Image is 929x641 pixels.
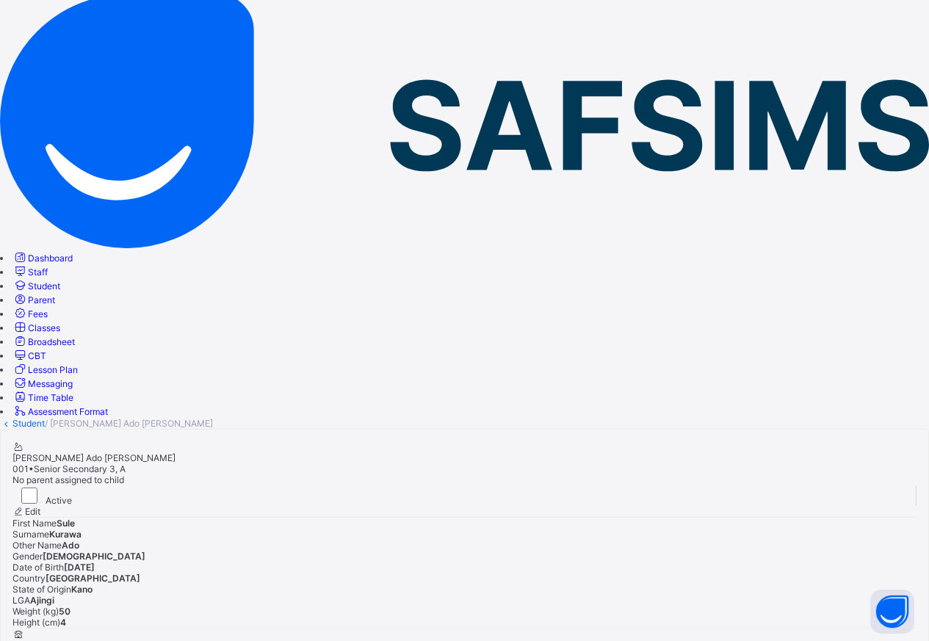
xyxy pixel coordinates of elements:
span: Ajingi [30,595,54,606]
a: Staff [12,267,48,278]
span: Kurawa [49,529,82,540]
a: Student [12,280,60,291]
a: Dashboard [12,253,73,264]
span: Other Name [12,540,62,551]
span: Gender [12,551,43,562]
span: [PERSON_NAME] Ado [PERSON_NAME] [12,452,176,463]
span: Dashboard [28,253,73,264]
div: • [12,463,917,474]
span: Messaging [28,378,73,389]
span: State of Origin [12,584,71,595]
span: Staff [28,267,48,278]
span: Broadsheet [28,336,75,347]
a: Time Table [12,392,73,403]
button: Open asap [870,590,914,634]
a: Parent [12,294,55,305]
span: Date of Birth [12,562,64,573]
span: [GEOGRAPHIC_DATA] [46,573,140,584]
span: Student [28,280,60,291]
span: Height (cm) [12,617,60,628]
span: Weight (kg) [12,606,59,617]
span: Country [12,573,46,584]
a: CBT [12,350,46,361]
span: First Name [12,518,57,529]
span: Edit [25,506,40,517]
span: Fees [28,308,48,319]
span: 001 [12,463,29,474]
span: 50 [59,606,71,617]
span: Senior Secondary 3, A [34,463,126,474]
span: 4 [60,617,66,628]
span: LGA [12,595,30,606]
span: [DEMOGRAPHIC_DATA] [43,551,145,562]
span: Time Table [28,392,73,403]
span: Classes [28,322,60,333]
a: Broadsheet [12,336,75,347]
span: / [PERSON_NAME] Ado [PERSON_NAME] [45,418,213,429]
span: Assessment Format [28,406,108,417]
span: No parent assigned to child [12,474,124,485]
span: Lesson Plan [28,364,78,375]
a: Classes [12,322,60,333]
span: Active [46,495,72,506]
a: Fees [12,308,48,319]
span: Ado [62,540,79,551]
a: Student [12,418,45,429]
a: Lesson Plan [12,364,78,375]
span: Kano [71,584,93,595]
a: Messaging [12,378,73,389]
span: Parent [28,294,55,305]
span: Sule [57,518,75,529]
span: [DATE] [64,562,95,573]
span: Surname [12,529,49,540]
a: Assessment Format [12,406,108,417]
span: CBT [28,350,46,361]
